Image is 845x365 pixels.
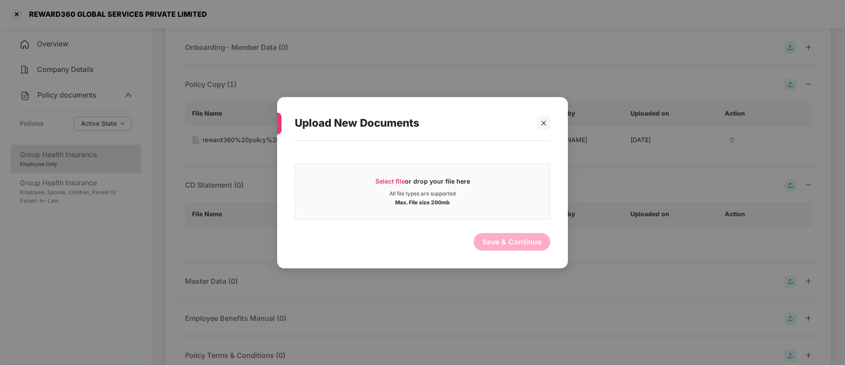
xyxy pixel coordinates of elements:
[375,177,405,184] span: Select file
[295,106,529,140] div: Upload New Documents
[389,190,456,197] div: All file types are supported
[541,120,547,126] span: close
[395,197,450,206] div: Max. File size 200mb
[295,170,550,212] span: Select fileor drop your file hereAll file types are supportedMax. File size 200mb
[375,177,470,190] div: or drop your file here
[474,233,551,250] button: Save & Continue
